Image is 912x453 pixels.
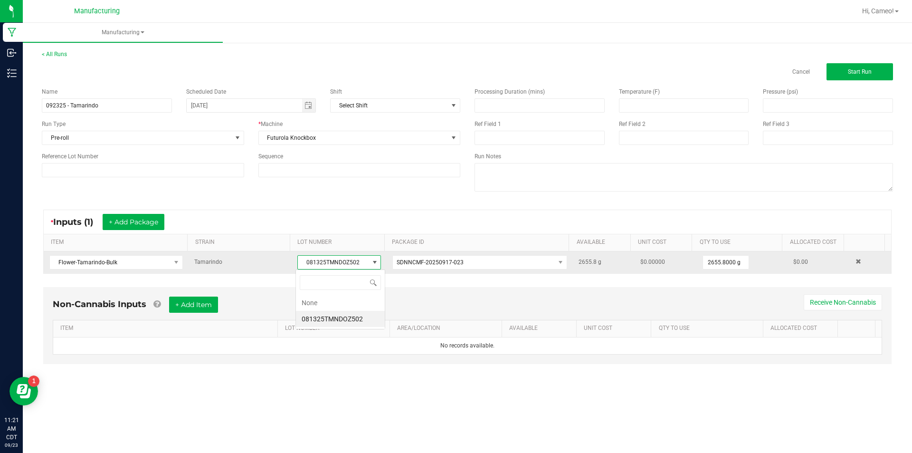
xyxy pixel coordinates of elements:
[638,239,688,246] a: Unit CostSortable
[60,325,274,332] a: ITEMSortable
[261,121,283,127] span: Machine
[763,88,798,95] span: Pressure (psi)
[619,88,660,95] span: Temperature (F)
[598,259,601,265] span: g
[397,259,464,266] span: SDNNCMF-20250917-023
[23,29,223,37] span: Manufacturing
[42,51,67,58] a: < All Runs
[194,259,222,265] span: Tamarindo
[770,325,834,332] a: Allocated CostSortable
[659,325,760,332] a: QTY TO USESortable
[804,294,882,310] button: Receive Non-Cannabis
[42,88,57,95] span: Name
[186,88,226,95] span: Scheduled Date
[790,239,840,246] a: Allocated CostSortable
[330,88,342,95] span: Shift
[848,68,872,75] span: Start Run
[475,88,545,95] span: Processing Duration (mins)
[285,325,386,332] a: LOT NUMBERSortable
[153,299,161,309] a: Add Non-Cannabis items that were also consumed in the run (e.g. gloves and packaging); Also add N...
[298,256,369,269] span: 081325TMNDOZ502
[42,153,98,160] span: Reference Lot Number
[792,68,810,76] a: Cancel
[103,214,164,230] button: + Add Package
[297,239,380,246] a: LOT NUMBERSortable
[7,28,17,37] inline-svg: Manufacturing
[826,63,893,80] button: Start Run
[28,376,39,387] iframe: Resource center unread badge
[50,256,171,269] span: Flower-Tamarindo-Bulk
[793,259,808,265] span: $0.00
[330,98,460,113] span: NO DATA FOUND
[259,131,448,145] span: Futurola Knockbox
[53,299,146,309] span: Non-Cannabis Inputs
[851,239,881,246] a: Sortable
[53,337,882,354] td: No records available.
[53,217,103,227] span: Inputs (1)
[49,255,183,270] span: NO DATA FOUND
[475,153,501,160] span: Run Notes
[619,121,646,127] span: Ref Field 2
[296,295,385,311] li: None
[640,259,665,265] span: $0.00000
[9,377,38,405] iframe: Resource center
[763,121,789,127] span: Ref Field 3
[475,121,501,127] span: Ref Field 1
[509,325,573,332] a: AVAILABLESortable
[258,153,283,160] span: Sequence
[7,48,17,58] inline-svg: Inbound
[397,325,498,332] a: AREA/LOCATIONSortable
[392,239,565,246] a: PACKAGE IDSortable
[331,99,448,112] span: Select Shift
[577,239,627,246] a: AVAILABLESortable
[4,442,19,449] p: 09/23
[584,325,647,332] a: Unit CostSortable
[74,7,120,15] span: Manufacturing
[42,120,66,128] span: Run Type
[195,239,286,246] a: STRAINSortable
[700,239,779,246] a: QTY TO USESortable
[579,259,597,265] span: 2655.8
[862,7,894,15] span: Hi, Cameo!
[187,99,302,112] input: Date
[302,99,316,112] span: Toggle calendar
[4,416,19,442] p: 11:21 AM CDT
[169,297,218,313] button: + Add Item
[845,325,872,332] a: Sortable
[42,131,232,145] span: Pre-roll
[51,239,184,246] a: ITEMSortable
[7,68,17,78] inline-svg: Inventory
[296,311,385,327] li: 081325TMNDOZ502
[23,23,223,43] a: Manufacturing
